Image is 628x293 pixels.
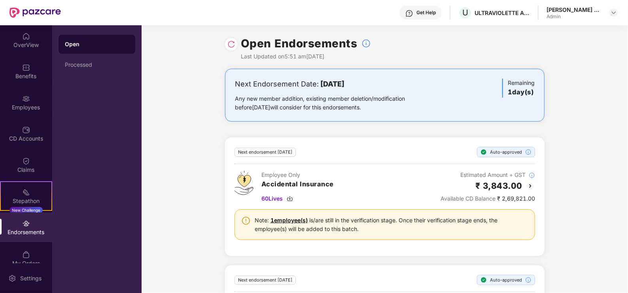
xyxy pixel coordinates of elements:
img: svg+xml;base64,PHN2ZyBpZD0iTXlfT3JkZXJzIiBkYXRhLW5hbWU9Ik15IE9yZGVycyIgeG1sbnM9Imh0dHA6Ly93d3cudz... [22,251,30,259]
span: Available CD Balance [441,195,496,202]
div: Get Help [416,9,436,16]
div: Processed [65,62,129,68]
div: Auto-approved [477,147,535,157]
div: Auto-approved [477,275,535,285]
img: svg+xml;base64,PHN2ZyBpZD0iU3RlcC1Eb25lLTE2eDE2IiB4bWxucz0iaHR0cDovL3d3dy53My5vcmcvMjAwMC9zdmciIH... [480,149,487,155]
img: svg+xml;base64,PHN2ZyBpZD0iSG9tZSIgeG1sbnM9Imh0dHA6Ly93d3cudzMub3JnLzIwMDAvc3ZnIiB3aWR0aD0iMjAiIG... [22,32,30,40]
img: svg+xml;base64,PHN2ZyBpZD0iSW5mb18tXzMyeDMyIiBkYXRhLW5hbWU9IkluZm8gLSAzMngzMiIgeG1sbnM9Imh0dHA6Ly... [361,39,371,48]
div: Any new member addition, existing member deletion/modification before [DATE] will consider for th... [235,94,430,112]
img: svg+xml;base64,PHN2ZyBpZD0iSW5mb18tXzMyeDMyIiBkYXRhLW5hbWU9IkluZm8gLSAzMngzMiIgeG1sbnM9Imh0dHA6Ly... [529,172,535,178]
div: [PERSON_NAME] E A [547,6,602,13]
span: U [462,8,468,17]
h3: 1 day(s) [508,87,535,98]
div: Note: is/are still in the verification stage. Once their verification stage ends, the employee(s)... [255,216,528,233]
div: ₹ 2,69,821.00 [441,194,535,203]
img: svg+xml;base64,PHN2ZyBpZD0iRHJvcGRvd24tMzJ4MzIiIHhtbG5zPSJodHRwOi8vd3d3LnczLm9yZy8yMDAwL3N2ZyIgd2... [611,9,617,16]
img: svg+xml;base64,PHN2ZyBpZD0iU3RlcC1Eb25lLTE2eDE2IiB4bWxucz0iaHR0cDovL3d3dy53My5vcmcvMjAwMC9zdmciIH... [480,277,487,283]
div: Settings [18,274,44,282]
img: New Pazcare Logo [9,8,61,18]
img: svg+xml;base64,PHN2ZyBpZD0iQmVuZWZpdHMiIHhtbG5zPSJodHRwOi8vd3d3LnczLm9yZy8yMDAwL3N2ZyIgd2lkdGg9Ij... [22,64,30,71]
img: svg+xml;base64,PHN2ZyBpZD0iRW1wbG95ZWVzIiB4bWxucz0iaHR0cDovL3d3dy53My5vcmcvMjAwMC9zdmciIHdpZHRoPS... [22,95,30,103]
img: svg+xml;base64,PHN2ZyBpZD0iUmVsb2FkLTMyeDMyIiB4bWxucz0iaHR0cDovL3d3dy53My5vcmcvMjAwMC9zdmciIHdpZH... [227,40,235,48]
img: svg+xml;base64,PHN2ZyB4bWxucz0iaHR0cDovL3d3dy53My5vcmcvMjAwMC9zdmciIHdpZHRoPSI0OS4zMjEiIGhlaWdodD... [235,171,253,195]
a: 1 employee(s) [270,217,308,224]
div: Last Updated on 5:51 am[DATE] [241,52,371,61]
img: svg+xml;base64,PHN2ZyBpZD0iSW5mb18tXzMyeDMyIiBkYXRhLW5hbWU9IkluZm8gLSAzMngzMiIgeG1sbnM9Imh0dHA6Ly... [525,277,532,283]
img: svg+xml;base64,PHN2ZyBpZD0iRG93bmxvYWQtMzJ4MzIiIHhtbG5zPSJodHRwOi8vd3d3LnczLm9yZy8yMDAwL3N2ZyIgd2... [287,195,293,202]
div: Stepathon [1,197,51,205]
div: Remaining [502,79,535,98]
span: 60 Lives [261,194,283,203]
div: Next Endorsement Date: [235,79,430,90]
div: Admin [547,13,602,20]
div: New Challenge [9,207,43,213]
h3: Accidental Insurance [261,179,334,190]
img: svg+xml;base64,PHN2ZyBpZD0iRW5kb3JzZW1lbnRzIiB4bWxucz0iaHR0cDovL3d3dy53My5vcmcvMjAwMC9zdmciIHdpZH... [22,220,30,227]
div: Next endorsement [DATE] [235,276,296,285]
div: ULTRAVIOLETTE AUTOMOTIVE PRIVATE LIMITED [475,9,530,17]
div: Next endorsement [DATE] [235,148,296,157]
img: svg+xml;base64,PHN2ZyBpZD0iV2FybmluZ18tXzI0eDI0IiBkYXRhLW5hbWU9Ildhcm5pbmcgLSAyNHgyNCIgeG1sbnM9Im... [241,216,251,225]
img: svg+xml;base64,PHN2ZyB4bWxucz0iaHR0cDovL3d3dy53My5vcmcvMjAwMC9zdmciIHdpZHRoPSIyMSIgaGVpZ2h0PSIyMC... [22,188,30,196]
h2: ₹ 3,843.00 [475,179,522,192]
img: svg+xml;base64,PHN2ZyBpZD0iSW5mb18tXzMyeDMyIiBkYXRhLW5hbWU9IkluZm8gLSAzMngzMiIgeG1sbnM9Imh0dHA6Ly... [525,149,532,155]
img: svg+xml;base64,PHN2ZyBpZD0iU2V0dGluZy0yMHgyMCIgeG1sbnM9Imh0dHA6Ly93d3cudzMub3JnLzIwMDAvc3ZnIiB3aW... [8,274,16,282]
div: Employee Only [261,171,334,179]
img: svg+xml;base64,PHN2ZyBpZD0iQ2xhaW0iIHhtbG5zPSJodHRwOi8vd3d3LnczLm9yZy8yMDAwL3N2ZyIgd2lkdGg9IjIwIi... [22,157,30,165]
div: Open [65,40,129,48]
img: svg+xml;base64,PHN2ZyBpZD0iQ0RfQWNjb3VudHMiIGRhdGEtbmFtZT0iQ0QgQWNjb3VudHMiIHhtbG5zPSJodHRwOi8vd3... [22,126,30,134]
img: svg+xml;base64,PHN2ZyBpZD0iSGVscC0zMngzMiIgeG1sbnM9Imh0dHA6Ly93d3cudzMub3JnLzIwMDAvc3ZnIiB3aWR0aD... [405,9,413,17]
div: Estimated Amount + GST [441,171,535,179]
h1: Open Endorsements [241,35,358,52]
b: [DATE] [320,80,344,88]
img: svg+xml;base64,PHN2ZyBpZD0iQmFjay0yMHgyMCIgeG1sbnM9Imh0dHA6Ly93d3cudzMub3JnLzIwMDAvc3ZnIiB3aWR0aD... [526,181,535,191]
